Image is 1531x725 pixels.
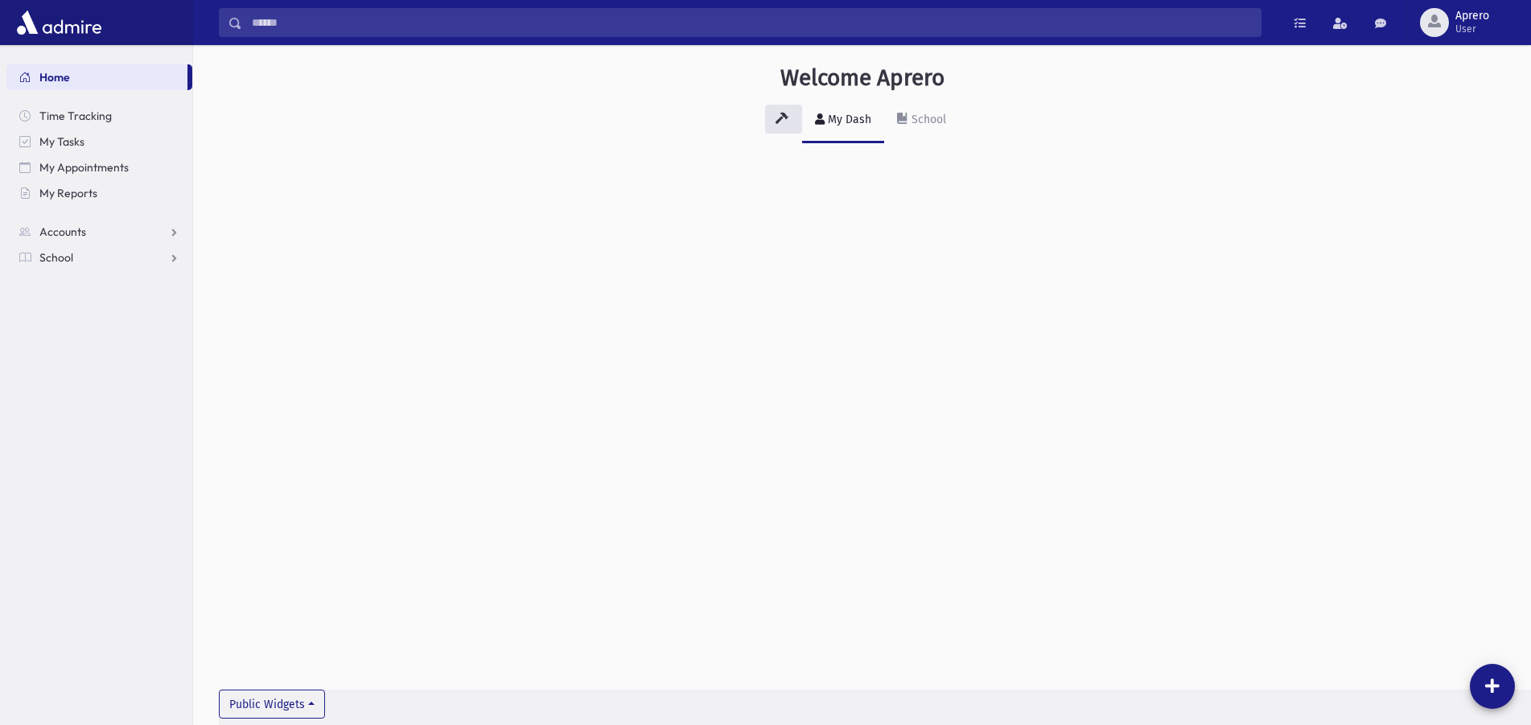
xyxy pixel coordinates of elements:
a: My Dash [802,98,884,143]
span: Accounts [39,225,86,239]
a: School [6,245,192,270]
a: My Reports [6,180,192,206]
span: School [39,250,73,265]
a: Accounts [6,219,192,245]
span: My Appointments [39,160,129,175]
span: Aprero [1455,10,1489,23]
h3: Welcome Aprero [780,64,945,92]
input: Search [242,8,1261,37]
a: Time Tracking [6,103,192,129]
a: School [884,98,959,143]
span: My Tasks [39,134,84,149]
button: Public Widgets [219,690,325,719]
span: Time Tracking [39,109,112,123]
a: My Appointments [6,154,192,180]
span: Home [39,70,70,84]
div: School [908,113,946,126]
a: Home [6,64,187,90]
span: My Reports [39,186,97,200]
img: AdmirePro [13,6,105,39]
a: My Tasks [6,129,192,154]
div: My Dash [825,113,871,126]
span: User [1455,23,1489,35]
